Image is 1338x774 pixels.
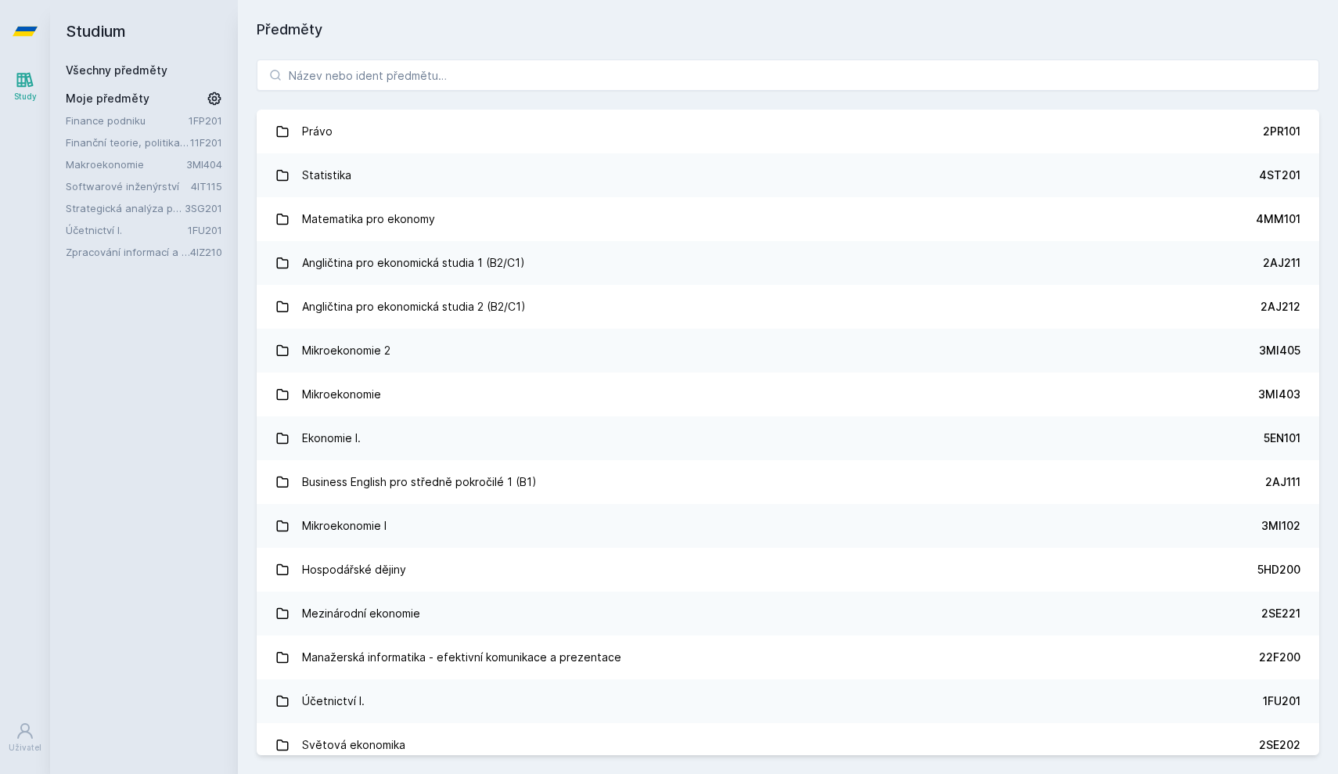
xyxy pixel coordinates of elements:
div: Angličtina pro ekonomická studia 1 (B2/C1) [302,247,525,279]
a: 1FP201 [189,114,222,127]
a: 1FU201 [188,224,222,236]
a: Angličtina pro ekonomická studia 2 (B2/C1) 2AJ212 [257,285,1319,329]
a: Účetnictví I. [66,222,188,238]
a: Softwarové inženýrství [66,178,191,194]
a: 4IT115 [191,180,222,193]
div: 3MI102 [1261,518,1300,534]
h1: Předměty [257,19,1319,41]
div: 2AJ111 [1265,474,1300,490]
a: Mezinárodní ekonomie 2SE221 [257,592,1319,635]
a: Účetnictví I. 1FU201 [257,679,1319,723]
a: Business English pro středně pokročilé 1 (B1) 2AJ111 [257,460,1319,504]
div: Business English pro středně pokročilé 1 (B1) [302,466,537,498]
div: Manažerská informatika - efektivní komunikace a prezentace [302,642,621,673]
div: Mikroekonomie 2 [302,335,390,366]
div: Mezinárodní ekonomie [302,598,420,629]
a: Právo 2PR101 [257,110,1319,153]
div: Statistika [302,160,351,191]
div: Angličtina pro ekonomická studia 2 (B2/C1) [302,291,526,322]
a: Mikroekonomie 2 3MI405 [257,329,1319,373]
div: Právo [302,116,333,147]
a: Matematika pro ekonomy 4MM101 [257,197,1319,241]
a: Zpracování informací a znalostí [66,244,190,260]
div: 2AJ211 [1263,255,1300,271]
a: Světová ekonomika 2SE202 [257,723,1319,767]
a: Finance podniku [66,113,189,128]
div: 5HD200 [1257,562,1300,578]
a: Hospodářské dějiny 5HD200 [257,548,1319,592]
div: 22F200 [1259,650,1300,665]
a: Mikroekonomie 3MI403 [257,373,1319,416]
a: 4IZ210 [190,246,222,258]
div: Matematika pro ekonomy [302,203,435,235]
a: Study [3,63,47,110]
div: Uživatel [9,742,41,754]
a: Makroekonomie [66,157,186,172]
a: Angličtina pro ekonomická studia 1 (B2/C1) 2AJ211 [257,241,1319,285]
div: Hospodářské dějiny [302,554,406,585]
a: Mikroekonomie I 3MI102 [257,504,1319,548]
div: Study [14,91,37,103]
div: 2AJ212 [1261,299,1300,315]
a: Strategická analýza pro informatiky a statistiky [66,200,185,216]
a: Ekonomie I. 5EN101 [257,416,1319,460]
div: 4ST201 [1259,167,1300,183]
div: 5EN101 [1264,430,1300,446]
a: Statistika 4ST201 [257,153,1319,197]
div: 2PR101 [1263,124,1300,139]
div: Mikroekonomie I [302,510,387,542]
div: 2SE221 [1261,606,1300,621]
span: Moje předměty [66,91,149,106]
div: Účetnictví I. [302,686,365,717]
div: Světová ekonomika [302,729,405,761]
div: 1FU201 [1263,693,1300,709]
div: Ekonomie I. [302,423,361,454]
a: Uživatel [3,714,47,761]
div: 2SE202 [1259,737,1300,753]
a: Všechny předměty [66,63,167,77]
input: Název nebo ident předmětu… [257,59,1319,91]
div: 3MI403 [1258,387,1300,402]
a: 3SG201 [185,202,222,214]
div: 4MM101 [1256,211,1300,227]
a: 3MI404 [186,158,222,171]
a: Finanční teorie, politika a instituce [66,135,190,150]
a: Manažerská informatika - efektivní komunikace a prezentace 22F200 [257,635,1319,679]
div: 3MI405 [1259,343,1300,358]
div: Mikroekonomie [302,379,381,410]
a: 11F201 [190,136,222,149]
